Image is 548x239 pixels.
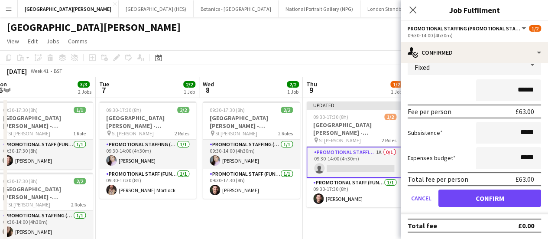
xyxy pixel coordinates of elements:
div: £0.00 [518,221,534,230]
app-card-role: Promotional Staffing (Promotional Staff)1/109:30-14:00 (4h30m)[PERSON_NAME] [99,140,196,169]
span: 09:30-17:30 (8h) [210,107,245,113]
div: BST [54,68,62,74]
div: [DATE] [7,67,27,75]
span: St [PERSON_NAME] [319,137,361,144]
span: Week 41 [29,68,50,74]
app-card-role: Promotional Staff (Fundraiser)1/109:30-17:30 (8h)[PERSON_NAME] [306,178,403,207]
span: 09:30-17:30 (8h) [3,178,38,184]
span: 1 Role [73,130,86,137]
span: 1/2 [384,114,396,120]
button: London Standby [360,0,411,17]
h3: Job Fulfilment [401,4,548,16]
span: 2 Roles [71,201,86,208]
span: 9 [305,85,317,95]
span: Thu [306,80,317,88]
app-card-role: Promotional Staff (Fundraiser)1/109:30-17:30 (8h)[PERSON_NAME] [203,169,300,199]
span: 3/3 [78,81,90,88]
div: Total fee per person [408,175,468,183]
div: £63.00 [516,175,534,183]
span: 8 [201,85,214,95]
button: Cancel [408,190,435,207]
span: 2 Roles [278,130,293,137]
app-job-card: 09:30-17:30 (8h)2/2[GEOGRAPHIC_DATA][PERSON_NAME] - Fundraising St [PERSON_NAME]2 RolesPromotiona... [99,101,196,199]
span: Comms [68,37,88,45]
div: 1 Job [287,88,298,95]
span: 2 Roles [175,130,189,137]
span: 09:30-17:30 (8h) [3,107,38,113]
span: 7 [98,85,109,95]
span: 2/2 [287,81,299,88]
div: Updated [306,101,403,108]
label: Expenses budget [408,154,456,162]
a: View [3,36,23,47]
span: 09:30-17:30 (8h) [106,107,141,113]
button: National Portrait Gallery (NPG) [279,0,360,17]
span: 2/2 [281,107,293,113]
span: Promotional Staffing (Promotional Staff) [408,25,520,32]
span: 2/2 [183,81,195,88]
app-card-role: Promotional Staff (Fundraiser)1/109:30-17:30 (8h)[PERSON_NAME] Mortlock [99,169,196,199]
app-card-role: Promotional Staffing (Promotional Staff)1/109:30-14:00 (4h30m)[PERSON_NAME] [203,140,300,169]
span: 2/2 [74,178,86,184]
h3: [GEOGRAPHIC_DATA][PERSON_NAME] - Fundraising [203,114,300,130]
span: 2 Roles [382,137,396,144]
span: St [PERSON_NAME] [112,130,154,137]
a: Jobs [43,36,63,47]
button: Confirm [438,190,541,207]
span: Fixed [415,63,430,72]
span: St [PERSON_NAME] [215,130,257,137]
div: 09:30-14:00 (4h30m) [408,32,541,39]
h1: [GEOGRAPHIC_DATA][PERSON_NAME] [7,21,181,34]
div: 1 Job [184,88,195,95]
div: 1 Job [391,88,402,95]
span: St [PERSON_NAME] [8,130,50,137]
div: £63.00 [516,107,534,116]
div: Fee per person [408,107,451,116]
span: Wed [203,80,214,88]
button: [GEOGRAPHIC_DATA][PERSON_NAME] [18,0,119,17]
a: Edit [24,36,41,47]
span: Edit [28,37,38,45]
label: Subsistence [408,129,443,137]
button: Botanics - [GEOGRAPHIC_DATA] [194,0,279,17]
span: 09:30-17:30 (8h) [313,114,348,120]
span: Jobs [46,37,59,45]
span: 1/2 [529,25,541,32]
app-job-card: 09:30-17:30 (8h)2/2[GEOGRAPHIC_DATA][PERSON_NAME] - Fundraising St [PERSON_NAME]2 RolesPromotiona... [203,101,300,199]
span: St [PERSON_NAME] [8,201,50,208]
button: [GEOGRAPHIC_DATA] (HES) [119,0,194,17]
h3: [GEOGRAPHIC_DATA][PERSON_NAME] - Fundraising [99,114,196,130]
span: 1/2 [390,81,402,88]
div: 2 Jobs [78,88,91,95]
span: 2/2 [177,107,189,113]
app-card-role: Promotional Staffing (Promotional Staff)1A0/109:30-14:00 (4h30m) [306,147,403,178]
span: 1/1 [74,107,86,113]
button: Promotional Staffing (Promotional Staff) [408,25,527,32]
div: Confirmed [401,42,548,63]
a: Comms [65,36,91,47]
div: Total fee [408,221,437,230]
span: View [7,37,19,45]
span: Tue [99,80,109,88]
app-job-card: Updated09:30-17:30 (8h)1/2[GEOGRAPHIC_DATA][PERSON_NAME] - Fundraising St [PERSON_NAME]2 RolesPro... [306,101,403,207]
h3: [GEOGRAPHIC_DATA][PERSON_NAME] - Fundraising [306,121,403,137]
